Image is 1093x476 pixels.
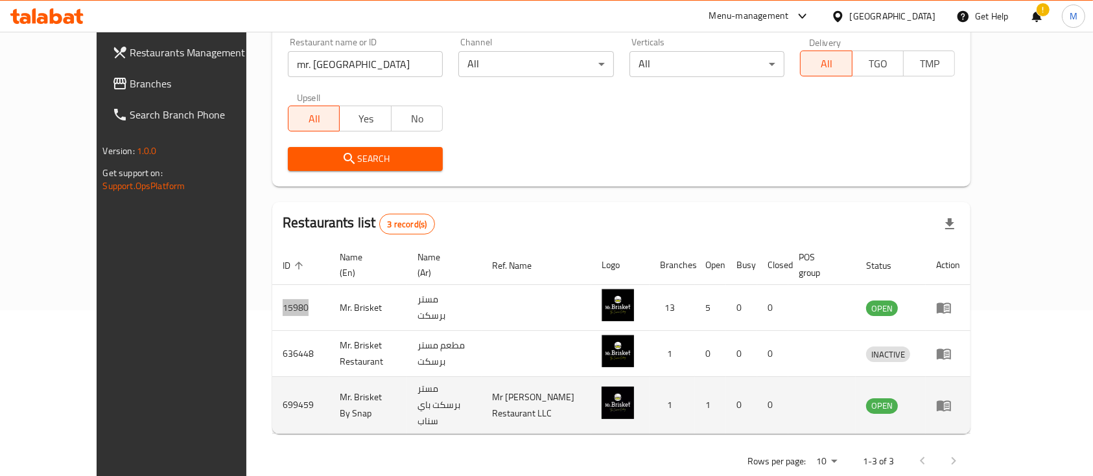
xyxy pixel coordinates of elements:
td: 13 [650,285,695,331]
img: Mr. Brisket Restaurant [602,335,634,367]
td: 0 [695,331,726,377]
td: 0 [726,285,757,331]
div: [GEOGRAPHIC_DATA] [850,9,935,23]
td: 0 [757,331,788,377]
span: Search Branch Phone [130,107,269,122]
a: Support.OpsPlatform [103,177,185,194]
input: Search for restaurant name or ID.. [288,51,443,77]
p: Rows per page: [747,453,806,470]
span: Name (En) [340,249,392,280]
label: Upsell [297,93,321,102]
button: Yes [339,106,391,131]
td: 0 [757,285,788,331]
button: TMP [903,51,955,76]
td: 0 [726,377,757,434]
button: All [288,106,340,131]
button: Search [288,147,443,171]
span: No [397,109,438,128]
div: All [458,51,613,77]
td: 636448 [272,331,329,377]
p: 1-3 of 3 [863,453,894,470]
th: Busy [726,245,757,285]
td: 0 [726,331,757,377]
th: Logo [591,245,650,285]
td: مطعم مستر برسكت [407,331,482,377]
div: Menu [936,300,960,315]
td: 1 [650,377,695,434]
span: Search [298,151,432,167]
span: Version: [103,142,135,159]
td: Mr. Brisket [329,285,407,331]
label: Delivery [809,38,841,47]
img: Mr. Brisket By Snap [602,387,634,419]
img: Mr. Brisket [602,289,634,321]
span: TMP [909,54,950,73]
span: 3 record(s) [380,218,435,231]
span: Get support on: [103,164,163,181]
span: Ref. Name [492,258,548,273]
th: Branches [650,245,695,285]
th: Open [695,245,726,285]
span: Status [866,258,908,273]
td: 5 [695,285,726,331]
td: 699459 [272,377,329,434]
td: 1 [650,331,695,377]
td: 0 [757,377,788,434]
div: Export file [934,209,965,240]
div: Rows per page: [811,452,842,471]
div: All [629,51,784,77]
a: Search Branch Phone [102,99,279,130]
span: INACTIVE [866,347,910,362]
span: Branches [130,76,269,91]
th: Closed [757,245,788,285]
h2: Restaurants list [283,213,435,234]
td: Mr [PERSON_NAME] Restaurant LLC [482,377,591,434]
span: All [294,109,335,128]
th: Action [926,245,970,285]
td: Mr. Brisket Restaurant [329,331,407,377]
button: TGO [852,51,904,76]
span: POS group [799,249,840,280]
span: OPEN [866,398,898,413]
button: All [800,51,852,76]
span: Name (Ar) [417,249,466,280]
td: Mr. Brisket By Snap [329,377,407,434]
div: Menu-management [709,8,789,24]
span: Yes [345,109,386,128]
span: All [806,54,847,73]
td: مستر برسكت [407,285,482,331]
span: 1.0.0 [137,142,157,159]
span: OPEN [866,301,898,316]
td: مستر برسكت باي سناب [407,377,482,434]
span: TGO [858,54,899,73]
td: 15980 [272,285,329,331]
button: No [391,106,443,131]
div: Menu [936,346,960,361]
span: Restaurants Management [130,45,269,60]
a: Restaurants Management [102,37,279,68]
div: Menu [936,398,960,413]
a: Branches [102,68,279,99]
td: 1 [695,377,726,434]
span: M [1070,9,1077,23]
div: OPEN [866,398,898,414]
span: ID [283,258,307,273]
table: enhanced table [272,245,970,434]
